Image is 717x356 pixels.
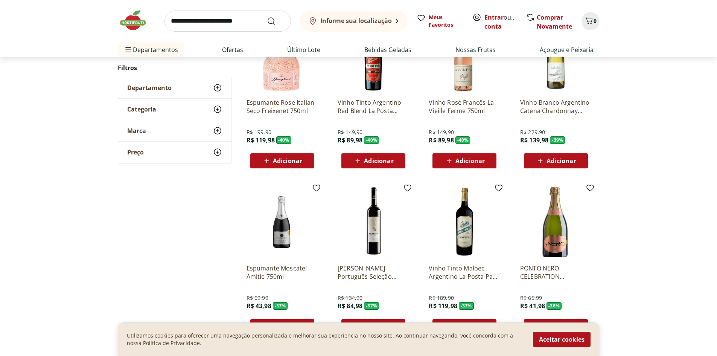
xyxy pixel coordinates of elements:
b: Informe sua localização [320,17,392,25]
span: Departamento [127,84,172,92]
img: Vinho Tinto Malbec Argentino La Posta Paul 750ml [429,186,500,258]
a: Último Lote [287,45,320,54]
button: Adicionar [432,319,496,334]
span: R$ 84,98 [338,302,362,310]
span: Adicionar [547,158,576,164]
span: - 36 % [547,302,562,310]
button: Adicionar [250,319,314,334]
button: Departamento [118,77,231,98]
span: - 37 % [459,302,474,310]
span: ou [484,13,518,31]
button: Aceitar cookies [533,332,591,347]
span: - 40 % [364,136,379,144]
button: Menu [124,41,133,59]
a: Espumante Moscatel Amitie 750ml [247,264,318,281]
span: R$ 65,99 [520,294,542,302]
button: Preço [118,142,231,163]
button: Adicionar [432,153,496,168]
span: R$ 119,98 [247,136,275,144]
button: Adicionar [524,319,588,334]
img: Vinho Tinto Português Seleção Plateia 750ml [338,186,409,258]
span: Adicionar [455,158,485,164]
a: Nossas Frutas [455,45,496,54]
a: Entrar [484,13,504,21]
a: Ofertas [222,45,243,54]
span: 0 [594,17,597,24]
button: Marca [118,120,231,141]
a: Criar conta [484,13,526,31]
button: Adicionar [250,153,314,168]
a: Vinho Tinto Argentino Red Blend La Posta 750ml [338,98,409,115]
span: Marca [127,127,146,134]
button: Informe sua localização [300,11,408,32]
span: R$ 229,90 [520,128,545,136]
button: Adicionar [341,153,405,168]
span: - 40 % [455,136,470,144]
span: R$ 149,90 [429,128,454,136]
h2: Filtros [118,60,231,75]
a: Comprar Novamente [537,13,572,31]
img: PONTO NERO CELEBRATION PROSSECO 750ML [520,186,592,258]
span: - 37 % [364,302,379,310]
span: Categoria [127,105,156,113]
a: Meus Favoritos [417,14,463,29]
span: Departamentos [124,41,178,59]
img: Espumante Moscatel Amitie 750ml [247,186,318,258]
span: Adicionar [273,158,302,164]
span: - 39 % [550,136,565,144]
button: Categoria [118,99,231,120]
span: Adicionar [364,158,393,164]
a: Vinho Branco Argentino Catena Chardonnay 750ml [520,98,592,115]
a: [PERSON_NAME] Português Seleção Plateia 750ml [338,264,409,281]
a: Açougue e Peixaria [540,45,594,54]
img: Hortifruti [118,9,155,32]
span: R$ 43,98 [247,302,271,310]
span: - 40 % [276,136,291,144]
span: Preço [127,148,144,156]
a: PONTO NERO CELEBRATION PROSSECO 750ML [520,264,592,281]
span: R$ 189,90 [429,294,454,302]
a: Vinho Rosé Francês La Vieille Ferme 750ml [429,98,500,115]
button: Carrinho [582,12,600,30]
span: Meus Favoritos [429,14,463,29]
span: R$ 89,98 [429,136,454,144]
span: R$ 119,98 [429,302,457,310]
span: R$ 41,98 [520,302,545,310]
span: R$ 69,99 [247,294,268,302]
button: Adicionar [341,319,405,334]
span: R$ 199,90 [247,128,271,136]
span: R$ 89,98 [338,136,362,144]
span: - 37 % [273,302,288,310]
p: Utilizamos cookies para oferecer uma navegação personalizada e melhorar sua experiencia no nosso ... [127,332,524,347]
span: R$ 149,90 [338,128,362,136]
a: Vinho Tinto Malbec Argentino La Posta Paul 750ml [429,264,500,281]
a: Espumante Rose Italian Seco Freixenet 750ml [247,98,318,115]
a: Bebidas Geladas [364,45,411,54]
input: search [164,11,291,32]
span: R$ 139,98 [520,136,548,144]
button: Submit Search [267,17,285,26]
span: R$ 134,90 [338,294,362,302]
button: Adicionar [524,153,588,168]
